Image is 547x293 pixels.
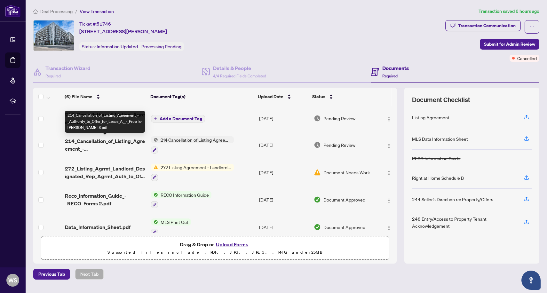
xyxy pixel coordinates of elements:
span: home [33,9,38,14]
img: Status Icon [151,218,158,226]
th: Status [310,88,376,106]
button: Status Icon214 Cancellation of Listing Agreement - Authority to Offer for Lease [151,136,234,154]
span: Data_Information_Sheet.pdf [65,223,131,231]
img: Logo [386,170,392,176]
img: Document Status [314,224,321,231]
span: Required [45,74,61,78]
img: Logo [386,225,392,230]
span: Status [312,93,325,100]
span: Previous Tab [38,269,65,279]
div: Transaction Communication [458,20,516,31]
button: Submit for Admin Review [480,39,539,50]
button: Open asap [521,271,541,290]
button: Logo [384,167,394,178]
span: Document Checklist [412,95,470,104]
div: Right at Home Schedule B [412,174,464,181]
li: / [75,8,77,15]
span: Drag & Drop orUpload FormsSupported files include .PDF, .JPG, .JPEG, .PNG under25MB [41,236,389,260]
div: 248 Entry/Access to Property Tenant Acknowledgement [412,215,516,229]
span: MLS Print Out [158,218,191,226]
button: Status Icon272 Listing Agreement - Landlord Designated Representation Agreement Authority to Offe... [151,164,234,181]
img: Status Icon [151,191,158,198]
span: RECO Information Guide [158,191,211,198]
img: Logo [386,198,392,203]
span: ellipsis [530,25,534,29]
img: Document Status [314,169,321,176]
span: View Transaction [80,9,114,14]
img: Document Status [314,141,321,148]
button: Logo [384,113,394,123]
span: Cancelled [517,55,537,62]
img: Document Status [314,115,321,122]
span: 51746 [97,21,111,27]
span: Submit for Admin Review [484,39,535,49]
span: Document Needs Work [323,169,370,176]
img: IMG-W12382922_1.jpg [34,20,74,51]
div: Status: [79,42,184,51]
button: Upload Forms [214,240,250,249]
span: 272_Listing_Agrmt_Landlord_Designated_Rep_Agrmt_Auth_to_Offer_for_Lease_-_PropTx-[PERSON_NAME] 1.pdf [65,165,146,180]
span: Pending Review [323,141,355,148]
button: Logo [384,222,394,232]
span: [STREET_ADDRESS][PERSON_NAME] [79,28,167,35]
h4: Details & People [213,64,266,72]
span: 214_Cancellation_of_Listing_Agreement_-_Authority_to_Offer_for_Lease_A__-_PropTx-[PERSON_NAME] 3.pdf [65,137,146,153]
button: Next Tab [75,269,104,280]
button: Status IconRECO Information Guide [151,191,211,209]
span: Pending Review [323,115,355,122]
div: 244 Seller’s Direction re: Property/Offers [412,196,493,203]
button: Logo [384,140,394,150]
div: Listing Agreement [412,114,449,121]
span: WS [8,276,17,285]
span: Upload Date [258,93,283,100]
span: (6) File Name [65,93,92,100]
h4: Transaction Wizard [45,64,91,72]
img: Status Icon [151,136,158,143]
button: Logo [384,194,394,205]
td: [DATE] [257,186,312,214]
div: RECO Information Guide [412,155,460,162]
article: Transaction saved 6 hours ago [479,8,539,15]
span: Document Approved [323,196,365,203]
td: [DATE] [257,106,312,131]
span: 4/4 Required Fields Completed [213,74,266,78]
p: Supported files include .PDF, .JPG, .JPEG, .PNG under 25 MB [45,249,385,256]
button: Add a Document Tag [151,115,205,123]
th: Document Tag(s) [148,88,255,106]
th: (6) File Name [62,88,148,106]
span: 272 Listing Agreement - Landlord Designated Representation Agreement Authority to Offer for Lease [158,164,234,171]
span: plus [154,117,157,120]
span: Deal Processing [40,9,73,14]
span: Reco_Information_Guide_-_RECO_Forms 2.pdf [65,192,146,207]
img: Logo [386,117,392,122]
button: Status IconMLS Print Out [151,218,191,236]
img: Logo [386,143,392,148]
button: Transaction Communication [445,20,521,31]
span: Information Updated - Processing Pending [97,44,181,50]
button: Previous Tab [33,269,70,280]
span: Required [382,74,398,78]
h4: Documents [382,64,409,72]
td: [DATE] [257,159,312,186]
span: Add a Document Tag [160,116,202,121]
div: MLS Data Information Sheet [412,135,468,142]
div: Ticket #: [79,20,111,28]
img: Status Icon [151,164,158,171]
span: Document Approved [323,224,365,231]
img: logo [5,5,20,17]
div: 214_Cancellation_of_Listing_Agreement_-_Authority_to_Offer_for_Lease_A__-_PropTx-[PERSON_NAME] 3.pdf [65,111,145,133]
td: [DATE] [257,213,312,241]
span: Drag & Drop or [180,240,250,249]
span: 214 Cancellation of Listing Agreement - Authority to Offer for Lease [158,136,234,143]
img: Document Status [314,196,321,203]
td: [DATE] [257,131,312,159]
th: Upload Date [255,88,310,106]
